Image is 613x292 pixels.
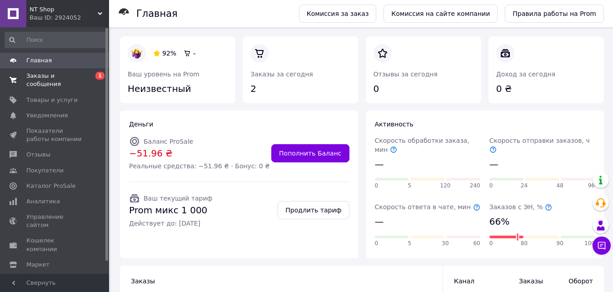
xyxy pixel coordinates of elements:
[26,96,78,104] span: Товары и услуги
[26,261,50,269] span: Маркет
[593,237,611,255] button: Чат с покупателем
[26,166,64,175] span: Покупатели
[473,240,480,247] span: 60
[557,182,563,190] span: 48
[384,5,498,23] a: Комиссия на сайте компании
[375,121,414,128] span: Активность
[521,182,528,190] span: 24
[129,147,270,160] span: −51.96 ₴
[26,213,84,229] span: Управление сайтом
[26,72,84,88] span: Заказы и сообщения
[375,158,384,171] span: —
[408,240,411,247] span: 5
[26,151,50,159] span: Отзывы
[489,158,498,171] span: —
[299,5,377,23] a: Комиссия за заказ
[375,182,379,190] span: 0
[508,277,543,286] span: Заказы
[129,219,212,228] span: Действует до: [DATE]
[521,240,528,247] span: 80
[136,8,178,19] h1: Главная
[5,32,107,48] input: Поиск
[489,215,509,228] span: 66%
[278,201,349,219] a: Продлить тариф
[30,14,109,22] div: Ваш ID: 2924052
[408,182,411,190] span: 5
[561,277,593,286] span: Оборот
[30,5,98,14] span: NT Shop
[454,277,474,285] span: Канал
[193,50,196,57] span: –
[489,182,493,190] span: 0
[375,240,379,247] span: 0
[442,240,449,247] span: 30
[375,215,384,228] span: —
[129,204,212,217] span: Prom микс 1 000
[162,50,176,57] span: 92%
[144,195,212,202] span: Ваш текущий тариф
[26,56,52,65] span: Главная
[584,240,595,247] span: 100
[26,237,84,253] span: Кошелек компании
[440,182,451,190] span: 120
[489,137,590,153] span: Скорость отправки заказов, ч
[271,144,349,162] a: Пополнить Баланс
[470,182,480,190] span: 240
[144,138,193,145] span: Баланс ProSale
[129,121,153,128] span: Деньги
[505,5,604,23] a: Правила работы на Prom
[131,277,155,285] span: Заказы
[95,72,105,80] span: 1
[375,137,469,153] span: Скорость обработки заказа, мин
[375,203,480,211] span: Скорость ответа в чате, мин
[557,240,563,247] span: 90
[489,240,493,247] span: 0
[489,203,552,211] span: Заказов с ЭН, %
[26,127,84,143] span: Показатели работы компании
[588,182,595,190] span: 96
[26,111,68,120] span: Уведомления
[129,161,270,171] span: Реальные средства: −51.96 ₴ · Бонус: 0 ₴
[26,197,60,206] span: Аналитика
[26,182,75,190] span: Каталог ProSale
